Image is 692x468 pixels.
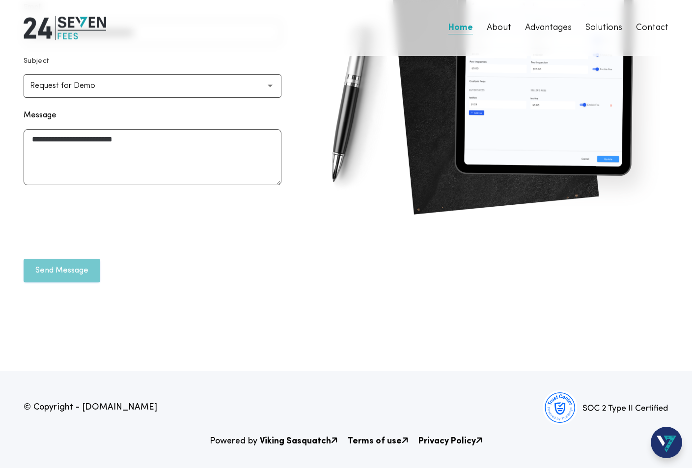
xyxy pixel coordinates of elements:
a: Contact [636,21,668,35]
textarea: Message [24,129,281,185]
p: Request for Demo [30,80,111,92]
img: 24|Seven Fees Logo [24,16,106,40]
a: Powered by Viking Sasquatch [210,435,338,448]
iframe: reCAPTCHA [24,197,173,235]
b: Privacy Policy [418,437,483,446]
b: Terms of use [348,437,409,446]
label: Message [24,110,56,121]
a: About [487,21,511,35]
b: Viking Sasquatch [260,437,338,446]
a: Solutions [585,21,622,35]
a: Home [448,21,473,35]
p: © Copyright - [DOMAIN_NAME] [24,401,157,414]
p: Powered by [210,435,338,448]
button: Send Message [24,259,100,282]
button: Request for Demo [24,74,281,98]
p: Subject [24,56,49,66]
a: Privacy Policy [418,435,483,448]
a: Terms of use [348,435,409,448]
img: 24|Seven Fees SOC Bagde Footer [543,390,668,425]
a: Advantages [525,21,572,35]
